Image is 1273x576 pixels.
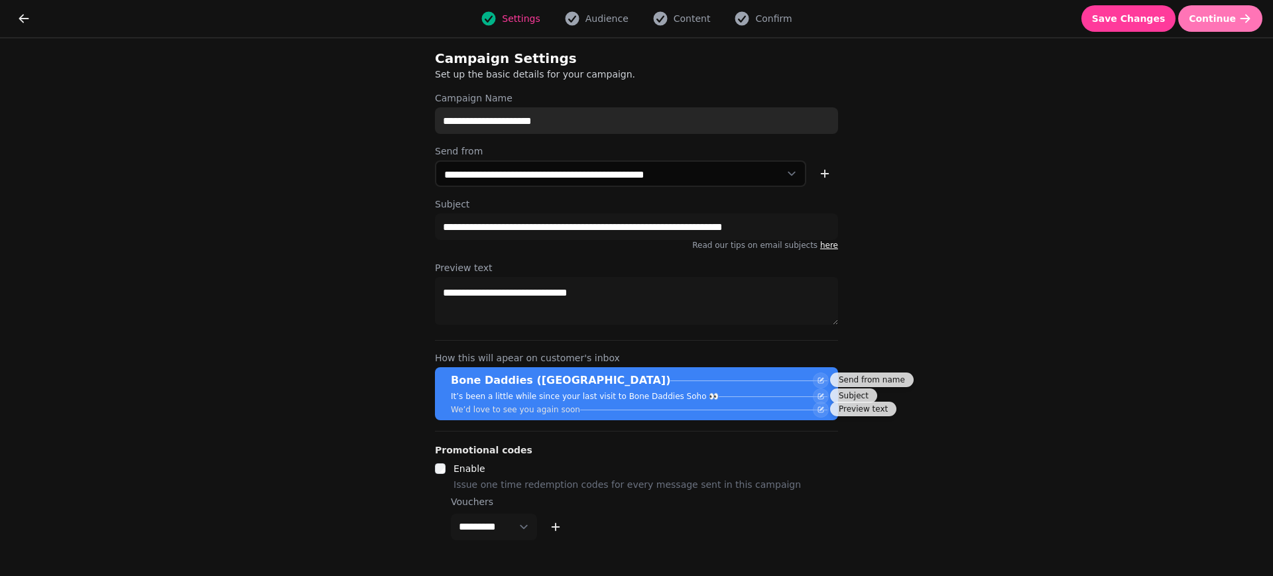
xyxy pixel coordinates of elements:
[435,144,838,158] label: Send from
[830,373,914,387] div: Send from name
[451,391,719,402] p: It’s been a little while since your last visit to Bone Daddies Soho 👀
[502,12,540,25] span: Settings
[451,404,580,415] p: We’d love to see you again soon
[451,495,537,508] label: Vouchers
[674,12,711,25] span: Content
[585,12,629,25] span: Audience
[820,241,838,250] a: here
[454,463,485,474] label: Enable
[830,402,896,416] div: Preview text
[454,477,801,492] p: Issue one time redemption codes for every message sent in this campaign
[435,198,838,211] label: Subject
[435,68,774,81] p: Set up the basic details for your campaign.
[1189,14,1236,23] span: Continue
[1081,5,1176,32] button: Save Changes
[1092,14,1166,23] span: Save Changes
[435,240,838,251] p: Read our tips on email subjects
[11,5,37,32] button: go back
[435,49,690,68] h2: Campaign Settings
[435,442,532,458] legend: Promotional codes
[1178,5,1262,32] button: Continue
[451,373,670,388] p: Bone Daddies ([GEOGRAPHIC_DATA])
[435,91,838,105] label: Campaign Name
[755,12,792,25] span: Confirm
[435,261,838,274] label: Preview text
[830,388,877,403] div: Subject
[435,351,838,365] label: How this will apear on customer's inbox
